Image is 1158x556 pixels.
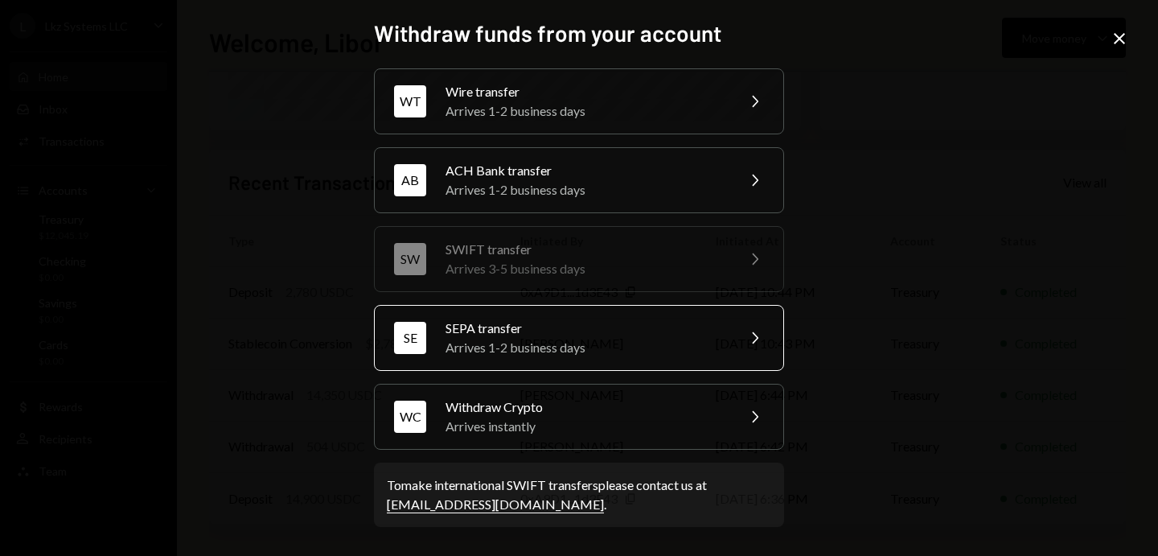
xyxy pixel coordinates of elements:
[446,397,725,417] div: Withdraw Crypto
[374,18,784,49] h2: Withdraw funds from your account
[446,319,725,338] div: SEPA transfer
[374,384,784,450] button: WCWithdraw CryptoArrives instantly
[446,259,725,278] div: Arrives 3-5 business days
[387,476,771,514] div: To make international SWIFT transfers please contact us at .
[446,82,725,101] div: Wire transfer
[446,240,725,259] div: SWIFT transfer
[374,68,784,134] button: WTWire transferArrives 1-2 business days
[374,226,784,292] button: SWSWIFT transferArrives 3-5 business days
[394,164,426,196] div: AB
[374,147,784,213] button: ABACH Bank transferArrives 1-2 business days
[374,305,784,371] button: SESEPA transferArrives 1-2 business days
[446,338,725,357] div: Arrives 1-2 business days
[394,85,426,117] div: WT
[394,243,426,275] div: SW
[446,180,725,200] div: Arrives 1-2 business days
[387,496,604,513] a: [EMAIL_ADDRESS][DOMAIN_NAME]
[394,322,426,354] div: SE
[446,417,725,436] div: Arrives instantly
[446,161,725,180] div: ACH Bank transfer
[394,401,426,433] div: WC
[446,101,725,121] div: Arrives 1-2 business days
